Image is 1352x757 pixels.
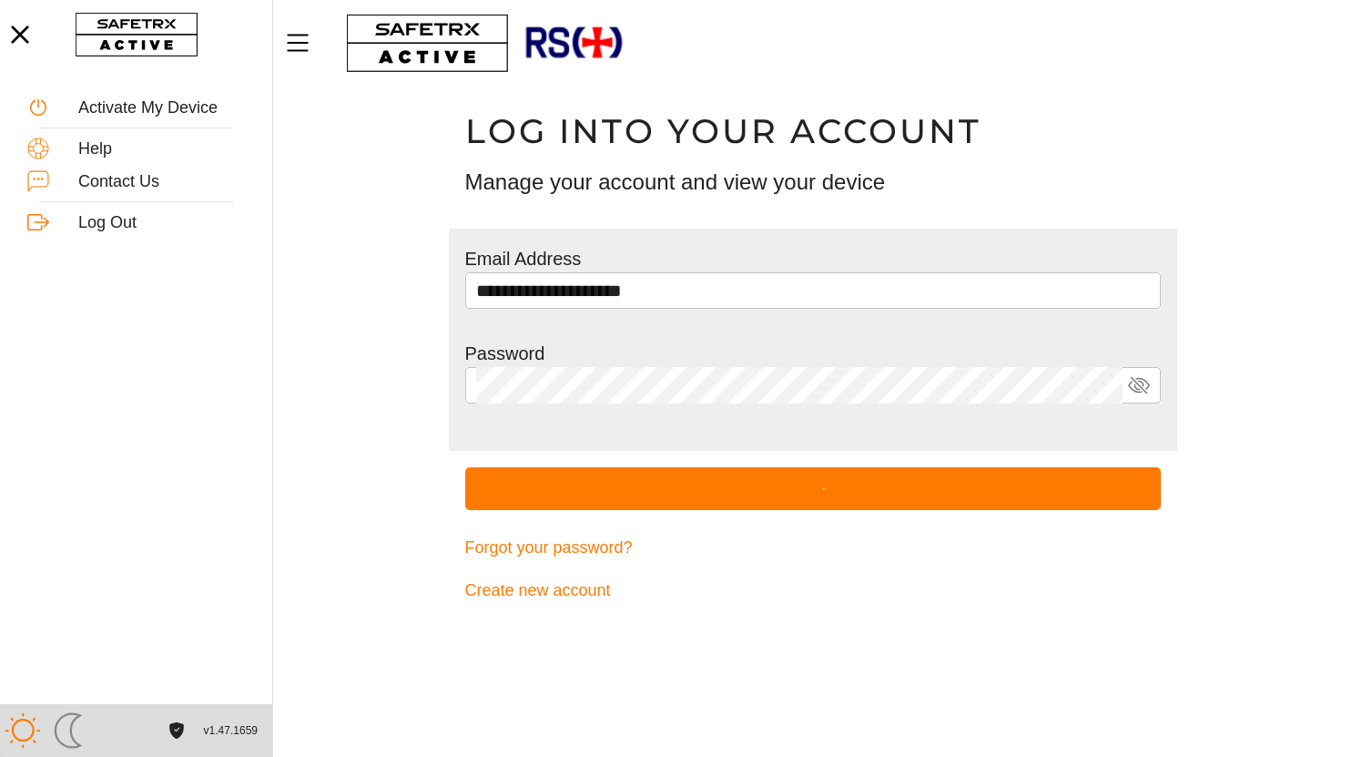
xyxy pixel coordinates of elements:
[465,249,582,269] label: Email Address
[465,343,545,363] label: Password
[27,138,49,159] img: Help.svg
[282,24,328,62] button: Menu
[78,172,245,192] div: Contact Us
[465,569,1161,612] a: Create new account
[78,98,245,118] div: Activate My Device
[5,712,41,749] img: ModeLight.svg
[524,14,624,73] img: RescueLogo.png
[465,110,1161,152] h1: Log into your account
[164,722,188,738] a: License Agreement
[193,716,269,746] button: v1.47.1659
[50,712,86,749] img: ModeDark.svg
[465,577,611,605] span: Create new account
[204,721,258,741] span: v1.47.1659
[465,527,1161,569] a: Forgot your password?
[465,534,633,562] span: Forgot your password?
[27,170,49,192] img: ContactUs.svg
[78,213,245,233] div: Log Out
[465,167,1161,198] h3: Manage your account and view your device
[78,139,245,159] div: Help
